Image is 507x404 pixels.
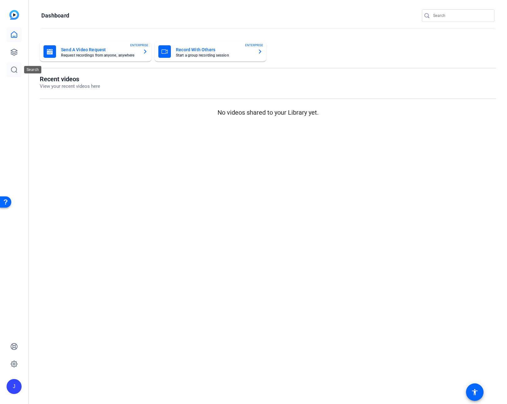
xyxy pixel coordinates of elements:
span: ENTERPRISE [245,43,263,47]
div: Search [24,66,41,73]
mat-card-title: Record With Others [176,46,253,53]
img: blue-gradient.svg [9,10,19,20]
mat-icon: accessibility [471,388,479,396]
mat-card-subtitle: Start a group recording session [176,53,253,57]
mat-card-title: Send A Video Request [61,46,138,53]
h1: Recent videos [40,75,100,83]
input: Search [433,12,489,19]
h1: Dashboard [41,12,69,19]
p: No videos shared to your Library yet. [40,108,496,117]
button: Send A Video RequestRequest recordings from anyone, anywhereENTERPRISE [40,42,151,62]
p: View your recent videos here [40,83,100,90]
button: Record With OthersStart a group recording sessionENTERPRISE [155,42,266,62]
mat-card-subtitle: Request recordings from anyone, anywhere [61,53,138,57]
div: J [7,379,22,394]
span: ENTERPRISE [130,43,148,47]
